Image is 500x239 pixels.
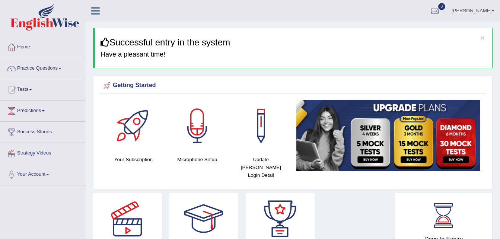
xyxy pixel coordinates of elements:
img: small5.jpg [296,100,480,171]
h4: Your Subscription [105,156,162,163]
a: Predictions [0,101,85,119]
h4: Have a pleasant time! [101,51,487,58]
h3: Successful entry in the system [101,38,487,47]
a: Success Stories [0,122,85,140]
h4: Microphone Setup [169,156,225,163]
div: Getting Started [102,80,484,91]
a: Strategy Videos [0,143,85,162]
h4: Update [PERSON_NAME] Login Detail [233,156,289,179]
a: Tests [0,79,85,98]
a: Practice Questions [0,58,85,77]
button: × [480,34,485,42]
a: Home [0,37,85,55]
a: Your Account [0,164,85,183]
span: 0 [438,3,446,10]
